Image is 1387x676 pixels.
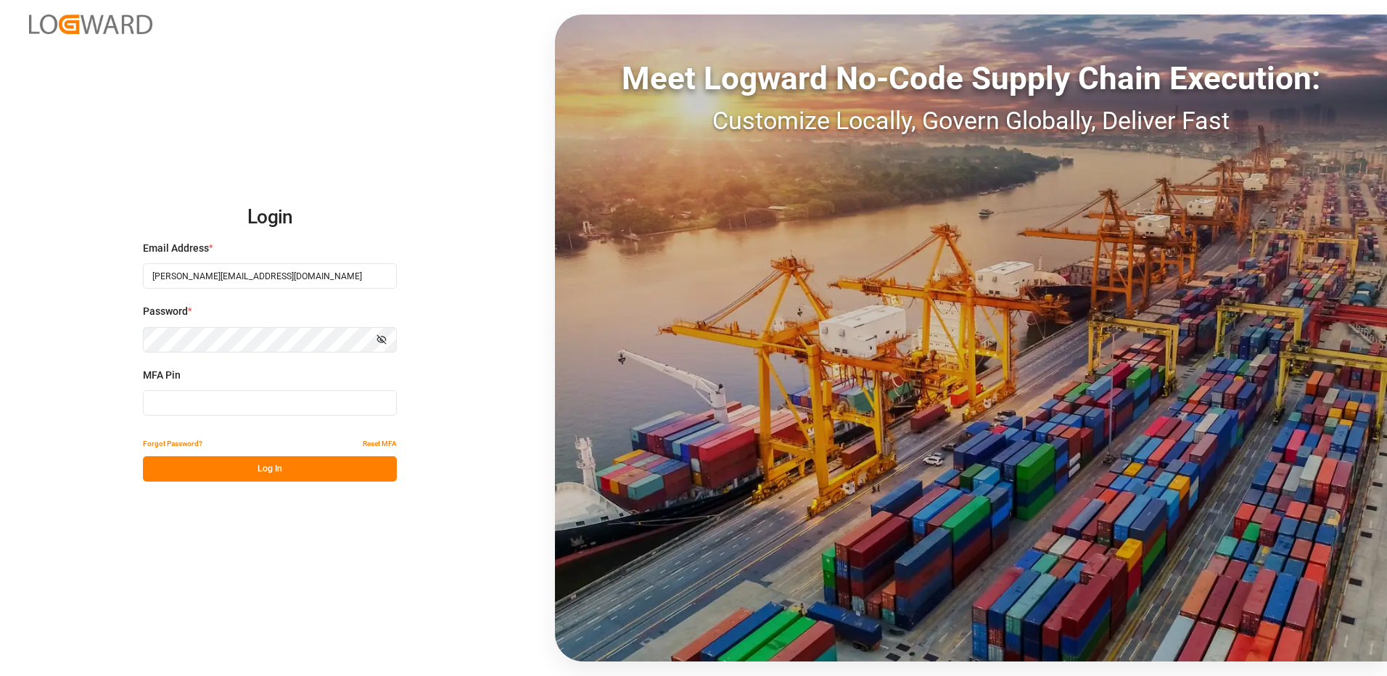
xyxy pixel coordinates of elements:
button: Log In [143,456,397,482]
img: Logward_new_orange.png [29,15,152,34]
span: Password [143,304,188,319]
button: Reset MFA [363,431,397,456]
span: Email Address [143,241,209,256]
h2: Login [143,194,397,241]
span: MFA Pin [143,368,181,383]
div: Customize Locally, Govern Globally, Deliver Fast [555,102,1387,139]
button: Forgot Password? [143,431,202,456]
div: Meet Logward No-Code Supply Chain Execution: [555,54,1387,102]
input: Enter your email [143,263,397,289]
